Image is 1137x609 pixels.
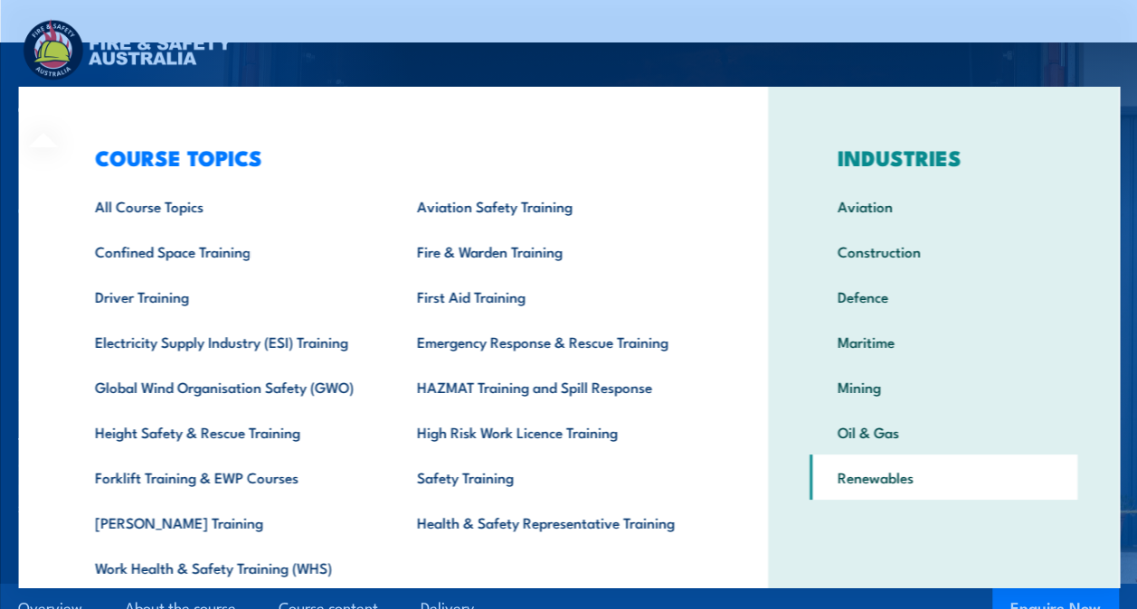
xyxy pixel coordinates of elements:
a: Forklift Training & EWP Courses [66,454,388,500]
a: Mining [809,364,1077,409]
a: Renewables [809,454,1077,500]
a: Health & Safety Representative Training [388,500,710,545]
a: Construction [809,229,1077,274]
a: Driver Training [66,274,388,319]
a: Global Wind Organisation Safety (GWO) [66,364,388,409]
a: Defence [809,274,1077,319]
h3: COURSE TOPICS [66,145,710,170]
a: [PERSON_NAME] Training [66,500,388,545]
a: Maritime [809,319,1077,364]
a: HAZMAT Training and Spill Response [388,364,710,409]
a: Height Safety & Rescue Training [66,409,388,454]
a: Oil & Gas [809,409,1077,454]
a: Emergency Response & Rescue Training [388,319,710,364]
a: Aviation [809,183,1077,229]
a: Electricity Supply Industry (ESI) Training [66,319,388,364]
a: Aviation Safety Training [388,183,710,229]
a: First Aid Training [388,274,710,319]
a: Confined Space Training [66,229,388,274]
h3: INDUSTRIES [809,145,1077,170]
a: Fire & Warden Training [388,229,710,274]
a: Work Health & Safety Training (WHS) [66,545,388,590]
a: Safety Training [388,454,710,500]
a: All Course Topics [66,183,388,229]
a: High Risk Work Licence Training [388,409,710,454]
